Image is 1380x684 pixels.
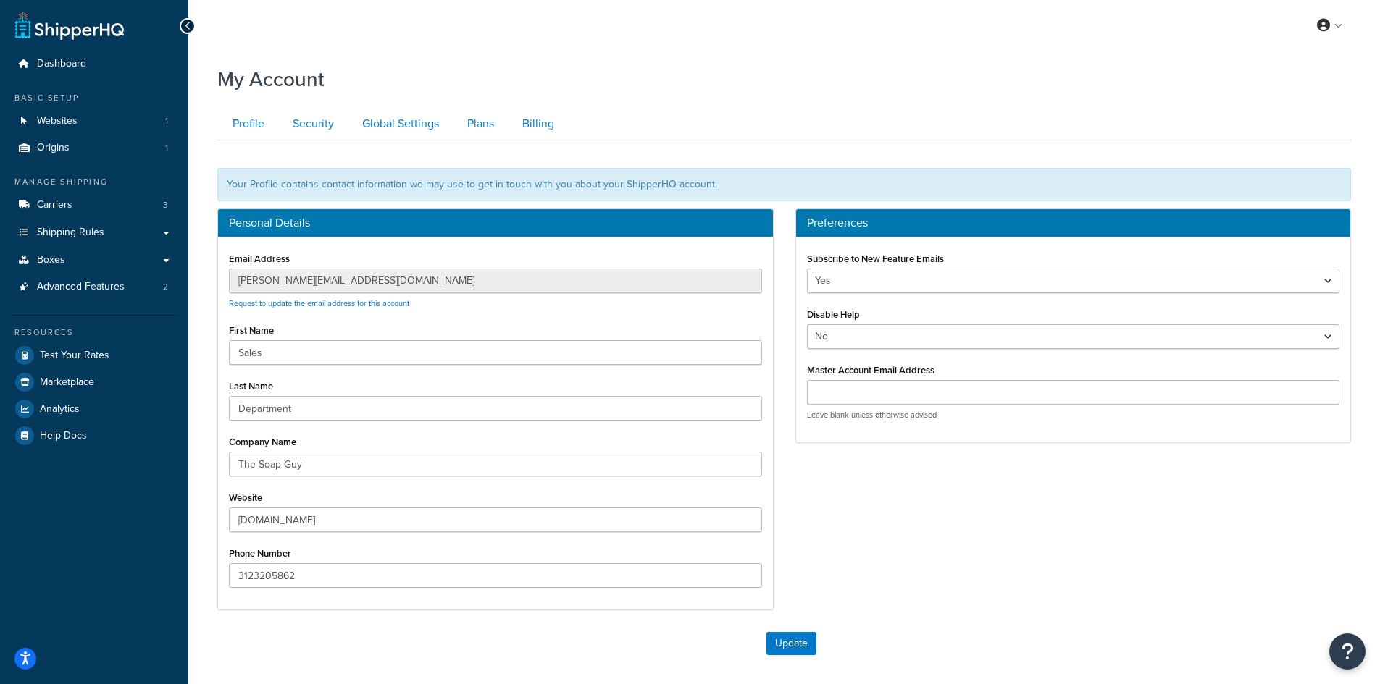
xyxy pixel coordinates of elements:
button: Update [766,632,816,655]
span: Boxes [37,254,65,266]
div: Your Profile contains contact information we may use to get in touch with you about your ShipperH... [217,168,1351,201]
a: Carriers 3 [11,192,177,219]
label: Subscribe to New Feature Emails [807,253,944,264]
div: Basic Setup [11,92,177,104]
li: Websites [11,108,177,135]
li: Advanced Features [11,274,177,300]
a: Global Settings [347,108,451,140]
h3: Personal Details [229,216,762,229]
span: Help Docs [40,430,87,442]
li: Carriers [11,192,177,219]
a: Profile [217,108,276,140]
span: Marketplace [40,376,94,389]
a: Websites 1 [11,108,177,135]
label: Disable Help [807,309,860,320]
label: Master Account Email Address [807,365,934,376]
a: Origins 1 [11,135,177,161]
label: Email Address [229,253,290,264]
a: Advanced Features 2 [11,274,177,300]
a: Shipping Rules [11,219,177,246]
a: Security [277,108,346,140]
a: Dashboard [11,51,177,77]
a: Billing [507,108,566,140]
span: 2 [163,281,168,293]
a: Marketplace [11,369,177,395]
a: Help Docs [11,423,177,449]
h1: My Account [217,65,325,93]
a: ShipperHQ Home [15,11,124,40]
a: Analytics [11,396,177,422]
span: Test Your Rates [40,350,109,362]
div: Manage Shipping [11,176,177,188]
span: 3 [163,199,168,211]
a: Request to update the email address for this account [229,297,409,309]
span: 1 [165,142,168,154]
a: Plans [452,108,506,140]
span: Carriers [37,199,72,211]
span: Websites [37,115,78,127]
span: Analytics [40,403,80,415]
p: Leave blank unless otherwise advised [807,410,1340,421]
a: Boxes [11,247,177,274]
h3: Preferences [807,216,1340,229]
label: Phone Number [229,548,291,559]
span: Dashboard [37,58,86,70]
label: Website [229,492,262,503]
span: 1 [165,115,168,127]
a: Test Your Rates [11,342,177,368]
span: Advanced Features [37,281,125,293]
label: Company Name [229,436,296,447]
span: Origins [37,142,70,154]
li: Origins [11,135,177,161]
div: Resources [11,326,177,339]
label: First Name [229,325,274,336]
button: Open Resource Center [1329,633,1366,670]
label: Last Name [229,381,273,392]
span: Shipping Rules [37,227,104,239]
